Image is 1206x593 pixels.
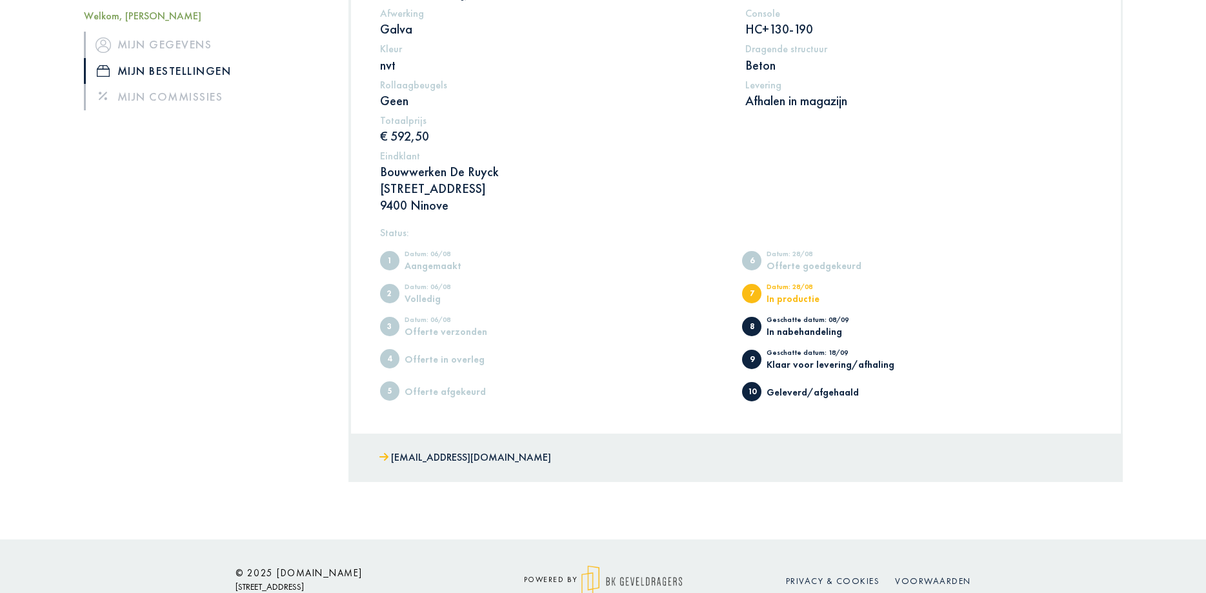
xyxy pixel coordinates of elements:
h5: Welkom, [PERSON_NAME] [84,10,329,22]
div: In nabehandeling [767,327,873,336]
div: Datum: 06/08 [405,283,511,294]
a: iconMijn bestellingen [84,58,329,84]
span: Offerte afgekeurd [380,381,399,401]
div: Datum: 06/08 [405,250,511,261]
span: In productie [742,284,761,303]
div: In productie [767,294,873,303]
img: icon [95,37,111,52]
p: € 592,50 [380,128,727,145]
h5: Status: [380,226,1092,239]
p: Geen [380,92,727,109]
span: Aangemaakt [380,251,399,270]
div: Datum: 28/08 [767,283,873,294]
h5: Levering [745,79,1092,91]
h5: Kleur [380,43,727,55]
p: Afhalen in magazijn [745,92,1092,109]
a: Privacy & cookies [786,575,880,587]
p: Beton [745,57,1092,74]
h5: Totaalprijs [380,114,727,126]
div: Geschatte datum: 08/09 [767,316,873,327]
p: nvt [380,57,727,74]
span: Offerte goedgekeurd [742,251,761,270]
a: iconMijn gegevens [84,32,329,57]
h5: Dragende structuur [745,43,1092,55]
div: Geleverd/afgehaald [767,387,873,397]
span: Offerte in overleg [380,349,399,368]
p: Galva [380,21,727,37]
div: Klaar voor levering/afhaling [767,359,894,369]
div: Volledig [405,294,511,303]
h6: © 2025 [DOMAIN_NAME] [236,567,468,579]
a: Voorwaarden [895,575,971,587]
h5: Eindklant [380,150,1092,162]
span: In nabehandeling [742,317,761,336]
span: Offerte verzonden [380,317,399,336]
span: Volledig [380,284,399,303]
div: Datum: 28/08 [767,250,873,261]
div: Offerte afgekeurd [405,387,511,396]
div: Aangemaakt [405,261,511,270]
a: Mijn commissies [84,84,329,110]
h5: Afwerking [380,7,727,19]
p: Bouwwerken De Ruyck [380,163,1092,214]
h5: Rollaagbeugels [380,79,727,91]
a: [EMAIL_ADDRESS][DOMAIN_NAME] [379,448,551,467]
div: Datum: 06/08 [405,316,511,327]
div: Offerte goedgekeurd [767,261,873,270]
span: Klaar voor levering/afhaling [742,350,761,369]
p: HC+130-190 [745,21,1092,37]
span: [STREET_ADDRESS] 9400 Ninove [380,180,486,214]
span: Geleverd/afgehaald [742,382,761,401]
div: Geschatte datum: 18/09 [767,349,894,359]
div: Offerte verzonden [405,327,511,336]
img: icon [97,65,110,77]
div: Offerte in overleg [405,354,511,364]
h5: Console [745,7,1092,19]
